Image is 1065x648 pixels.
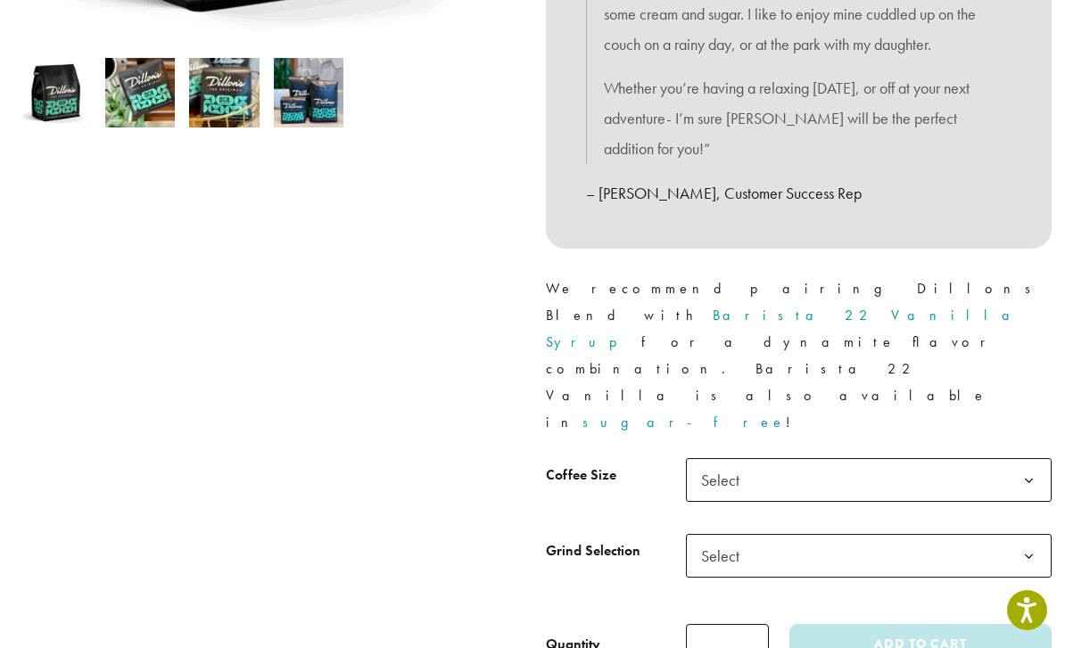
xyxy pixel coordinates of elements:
[686,534,1052,578] span: Select
[189,58,260,128] img: Dillons - Image 3
[105,58,176,128] img: Dillons - Image 2
[586,178,1011,209] p: – [PERSON_NAME], Customer Success Rep
[274,58,344,128] img: Dillons - Image 4
[546,306,1024,351] a: Barista 22 Vanilla Syrup
[694,463,757,497] span: Select
[546,463,686,488] label: Coffee Size
[604,73,994,163] p: Whether you’re having a relaxing [DATE], or off at your next adventure- I’m sure [PERSON_NAME] wi...
[694,538,757,573] span: Select
[582,413,786,431] a: sugar-free
[546,538,686,564] label: Grind Selection
[21,58,91,128] img: Dillons
[686,458,1052,502] span: Select
[546,275,1052,436] p: We recommend pairing Dillons Blend with for a dynamite flavor combination. Barista 22 Vanilla is ...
